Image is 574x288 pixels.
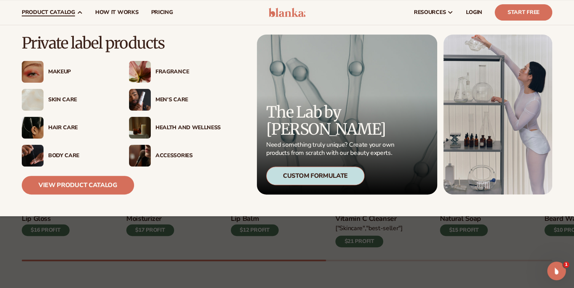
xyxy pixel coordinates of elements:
div: Makeup [48,69,113,75]
a: Cream moisturizer swatch. Skin Care [22,89,113,111]
p: Private label products [22,35,221,52]
p: The Lab by [PERSON_NAME] [266,104,397,138]
div: Custom Formulate [266,167,365,185]
a: View Product Catalog [22,176,134,194]
div: Accessories [155,153,221,159]
img: Candles and incense on table. [129,117,151,139]
img: logo [269,8,305,17]
a: Pink blooming flower. Fragrance [129,61,221,83]
div: Men’s Care [155,97,221,103]
div: Health And Wellness [155,125,221,131]
span: pricing [151,9,173,16]
img: Male hand applying moisturizer. [22,145,44,167]
div: Body Care [48,153,113,159]
img: Male holding moisturizer bottle. [129,89,151,111]
span: resources [414,9,446,16]
img: Female in lab with equipment. [443,35,552,194]
div: Fragrance [155,69,221,75]
span: product catalog [22,9,75,16]
a: Male holding moisturizer bottle. Men’s Care [129,89,221,111]
a: Male hand applying moisturizer. Body Care [22,145,113,167]
a: Female hair pulled back with clips. Hair Care [22,117,113,139]
img: Female hair pulled back with clips. [22,117,44,139]
div: Hair Care [48,125,113,131]
a: Female with glitter eye makeup. Makeup [22,61,113,83]
span: 1 [563,262,569,268]
img: Pink blooming flower. [129,61,151,83]
a: Microscopic product formula. The Lab by [PERSON_NAME] Need something truly unique? Create your ow... [257,35,437,194]
span: How It Works [95,9,139,16]
img: Female with makeup brush. [129,145,151,167]
a: Start Free [495,4,552,21]
a: Female with makeup brush. Accessories [129,145,221,167]
img: Female with glitter eye makeup. [22,61,44,83]
a: Candles and incense on table. Health And Wellness [129,117,221,139]
div: Skin Care [48,97,113,103]
iframe: Intercom live chat [547,262,566,280]
span: LOGIN [466,9,482,16]
p: Need something truly unique? Create your own products from scratch with our beauty experts. [266,141,397,157]
img: Cream moisturizer swatch. [22,89,44,111]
